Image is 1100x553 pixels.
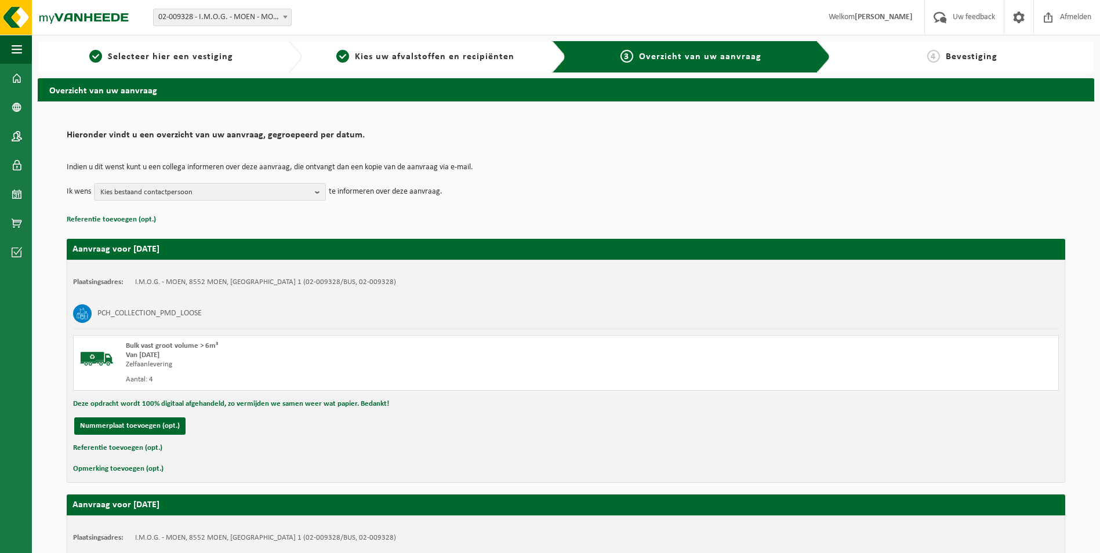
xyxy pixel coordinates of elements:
[855,13,913,21] strong: [PERSON_NAME]
[154,9,291,26] span: 02-009328 - I.M.O.G. - MOEN - MOEN
[126,375,612,384] div: Aantal: 4
[79,341,114,376] img: BL-SO-LV.png
[67,212,156,227] button: Referentie toevoegen (opt.)
[73,441,162,456] button: Referentie toevoegen (opt.)
[927,50,940,63] span: 4
[126,351,159,359] strong: Van [DATE]
[108,52,233,61] span: Selecteer hier een vestiging
[67,163,1065,172] p: Indien u dit wenst kunt u een collega informeren over deze aanvraag, die ontvangt dan een kopie v...
[135,278,396,287] td: I.M.O.G. - MOEN, 8552 MOEN, [GEOGRAPHIC_DATA] 1 (02-009328/BUS, 02-009328)
[308,50,543,64] a: 2Kies uw afvalstoffen en recipiënten
[620,50,633,63] span: 3
[72,500,159,510] strong: Aanvraag voor [DATE]
[639,52,761,61] span: Overzicht van uw aanvraag
[329,183,442,201] p: te informeren over deze aanvraag.
[74,417,186,435] button: Nummerplaat toevoegen (opt.)
[946,52,997,61] span: Bevestiging
[73,278,124,286] strong: Plaatsingsadres:
[67,183,91,201] p: Ik wens
[135,533,396,543] td: I.M.O.G. - MOEN, 8552 MOEN, [GEOGRAPHIC_DATA] 1 (02-009328/BUS, 02-009328)
[38,78,1094,101] h2: Overzicht van uw aanvraag
[43,50,279,64] a: 1Selecteer hier een vestiging
[73,396,389,412] button: Deze opdracht wordt 100% digitaal afgehandeld, zo vermijden we samen weer wat papier. Bedankt!
[73,461,164,476] button: Opmerking toevoegen (opt.)
[72,245,159,254] strong: Aanvraag voor [DATE]
[67,130,1065,146] h2: Hieronder vindt u een overzicht van uw aanvraag, gegroepeerd per datum.
[73,534,124,541] strong: Plaatsingsadres:
[355,52,514,61] span: Kies uw afvalstoffen en recipiënten
[94,183,326,201] button: Kies bestaand contactpersoon
[100,184,310,201] span: Kies bestaand contactpersoon
[126,342,218,350] span: Bulk vast groot volume > 6m³
[89,50,102,63] span: 1
[153,9,292,26] span: 02-009328 - I.M.O.G. - MOEN - MOEN
[336,50,349,63] span: 2
[126,360,612,369] div: Zelfaanlevering
[97,304,202,323] h3: PCH_COLLECTION_PMD_LOOSE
